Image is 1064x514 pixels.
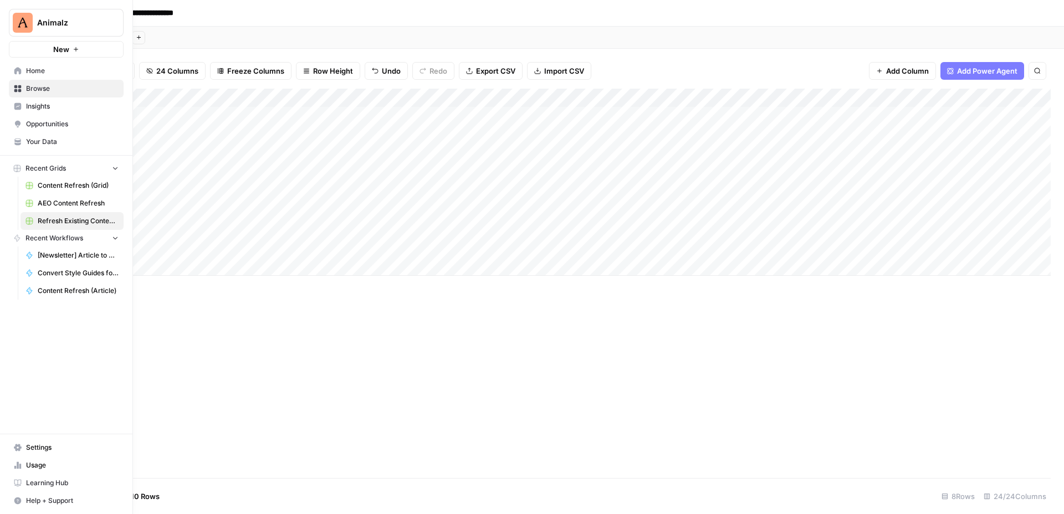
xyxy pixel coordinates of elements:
[25,163,66,173] span: Recent Grids
[940,62,1024,80] button: Add Power Agent
[139,62,206,80] button: 24 Columns
[544,65,584,76] span: Import CSV
[38,268,119,278] span: Convert Style Guides for LLMs
[26,101,119,111] span: Insights
[26,496,119,506] span: Help + Support
[9,456,124,474] a: Usage
[9,97,124,115] a: Insights
[9,492,124,510] button: Help + Support
[38,286,119,296] span: Content Refresh (Article)
[527,62,591,80] button: Import CSV
[9,9,124,37] button: Workspace: Animalz
[26,66,119,76] span: Home
[21,212,124,230] a: Refresh Existing Content - Test
[979,487,1051,505] div: 24/24 Columns
[26,443,119,453] span: Settings
[26,119,119,129] span: Opportunities
[26,84,119,94] span: Browse
[38,181,119,191] span: Content Refresh (Grid)
[21,177,124,194] a: Content Refresh (Grid)
[296,62,360,80] button: Row Height
[313,65,353,76] span: Row Height
[26,137,119,147] span: Your Data
[9,160,124,177] button: Recent Grids
[365,62,408,80] button: Undo
[38,250,119,260] span: [Newsletter] Article to Newsletter ([PERSON_NAME])
[25,233,83,243] span: Recent Workflows
[37,17,104,28] span: Animalz
[886,65,929,76] span: Add Column
[412,62,454,80] button: Redo
[210,62,291,80] button: Freeze Columns
[115,491,160,502] span: Add 10 Rows
[869,62,936,80] button: Add Column
[227,65,284,76] span: Freeze Columns
[9,474,124,492] a: Learning Hub
[476,65,515,76] span: Export CSV
[26,478,119,488] span: Learning Hub
[26,460,119,470] span: Usage
[38,216,119,226] span: Refresh Existing Content - Test
[9,133,124,151] a: Your Data
[9,439,124,456] a: Settings
[937,487,979,505] div: 8 Rows
[429,65,447,76] span: Redo
[13,13,33,33] img: Animalz Logo
[9,41,124,58] button: New
[9,62,124,80] a: Home
[53,44,69,55] span: New
[21,264,124,282] a: Convert Style Guides for LLMs
[21,194,124,212] a: AEO Content Refresh
[156,65,198,76] span: 24 Columns
[38,198,119,208] span: AEO Content Refresh
[9,80,124,97] a: Browse
[459,62,523,80] button: Export CSV
[21,282,124,300] a: Content Refresh (Article)
[21,246,124,264] a: [Newsletter] Article to Newsletter ([PERSON_NAME])
[957,65,1017,76] span: Add Power Agent
[9,115,124,133] a: Opportunities
[382,65,401,76] span: Undo
[9,230,124,246] button: Recent Workflows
